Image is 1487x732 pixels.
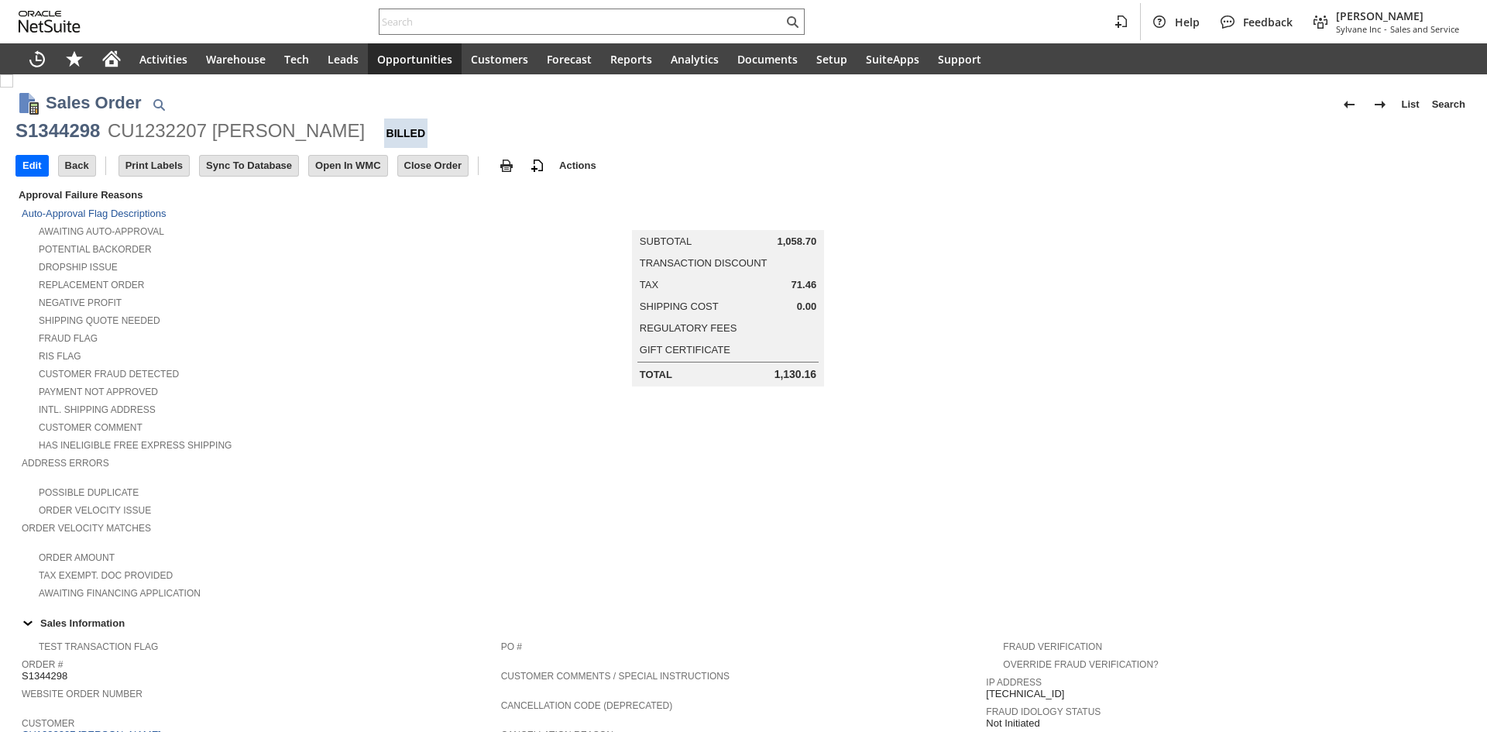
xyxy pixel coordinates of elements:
a: IP Address [986,677,1042,688]
img: Next [1371,95,1389,114]
a: Support [929,43,991,74]
span: 1,058.70 [778,235,817,248]
a: Awaiting Auto-Approval [39,226,164,237]
a: Regulatory Fees [640,322,737,334]
a: Recent Records [19,43,56,74]
a: PO # [501,641,522,652]
td: Sales Information [15,613,1472,633]
a: Analytics [661,43,728,74]
span: Support [938,52,981,67]
a: Intl. Shipping Address [39,404,156,415]
div: CU1232207 [PERSON_NAME] [108,119,365,143]
span: Feedback [1243,15,1293,29]
a: Setup [807,43,857,74]
span: Setup [816,52,847,67]
input: Edit [16,156,48,176]
span: 71.46 [792,279,817,291]
a: Negative Profit [39,297,122,308]
img: print.svg [497,156,516,175]
a: Fraud Idology Status [986,706,1101,717]
a: Test Transaction Flag [39,641,158,652]
span: Customers [471,52,528,67]
span: [TECHNICAL_ID] [986,688,1064,700]
a: Total [640,369,672,380]
a: Documents [728,43,807,74]
span: Reports [610,52,652,67]
span: Activities [139,52,187,67]
input: Search [379,12,783,31]
span: Warehouse [206,52,266,67]
a: Address Errors [22,458,109,469]
svg: Shortcuts [65,50,84,68]
a: Reports [601,43,661,74]
a: Dropship Issue [39,262,118,273]
a: Possible Duplicate [39,487,139,498]
a: Subtotal [640,235,692,247]
span: Tech [284,52,309,67]
a: Customer Comment [39,422,143,433]
a: Payment not approved [39,387,158,397]
a: Actions [553,160,603,171]
a: Activities [130,43,197,74]
input: Sync To Database [200,156,298,176]
span: Analytics [671,52,719,67]
a: Awaiting Financing Application [39,588,201,599]
a: Auto-Approval Flag Descriptions [22,208,166,219]
span: Not Initiated [986,717,1039,730]
input: Print Labels [119,156,189,176]
span: Sylvane Inc [1336,23,1381,35]
a: Customer [22,718,74,729]
a: Customer Comments / Special Instructions [501,671,730,682]
a: List [1396,92,1426,117]
div: S1344298 [15,119,100,143]
a: Customers [462,43,537,74]
svg: Recent Records [28,50,46,68]
a: Potential Backorder [39,244,152,255]
input: Open In WMC [309,156,387,176]
a: Gift Certificate [640,344,730,356]
span: Help [1175,15,1200,29]
caption: Summary [632,205,824,230]
input: Close Order [398,156,468,176]
span: SuiteApps [866,52,919,67]
img: add-record.svg [528,156,547,175]
span: - [1384,23,1387,35]
a: Shipping Cost [640,301,719,312]
a: Cancellation Code (deprecated) [501,700,673,711]
div: Billed [384,119,428,148]
a: Order Velocity Issue [39,505,151,516]
div: Approval Failure Reasons [15,186,495,204]
a: Has Ineligible Free Express Shipping [39,440,232,451]
a: Home [93,43,130,74]
a: Override Fraud Verification? [1003,659,1158,670]
a: Replacement Order [39,280,144,290]
span: 0.00 [797,301,816,313]
span: Leads [328,52,359,67]
svg: logo [19,11,81,33]
a: Customer Fraud Detected [39,369,179,380]
a: Tax [640,279,658,290]
a: Fraud Verification [1003,641,1102,652]
a: Tax Exempt. Doc Provided [39,570,173,581]
span: Sales and Service [1390,23,1459,35]
a: Warehouse [197,43,275,74]
a: Order Velocity Matches [22,523,151,534]
a: Fraud Flag [39,333,98,344]
img: Quick Find [149,95,168,114]
span: 1,130.16 [774,368,817,381]
h1: Sales Order [46,90,142,115]
a: Shipping Quote Needed [39,315,160,326]
a: Leads [318,43,368,74]
a: Search [1426,92,1472,117]
a: Order Amount [39,552,115,563]
span: Documents [737,52,798,67]
div: Shortcuts [56,43,93,74]
span: Opportunities [377,52,452,67]
a: SuiteApps [857,43,929,74]
a: Forecast [537,43,601,74]
a: RIS flag [39,351,81,362]
img: Previous [1340,95,1358,114]
a: Opportunities [368,43,462,74]
span: S1344298 [22,670,67,682]
a: Tech [275,43,318,74]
